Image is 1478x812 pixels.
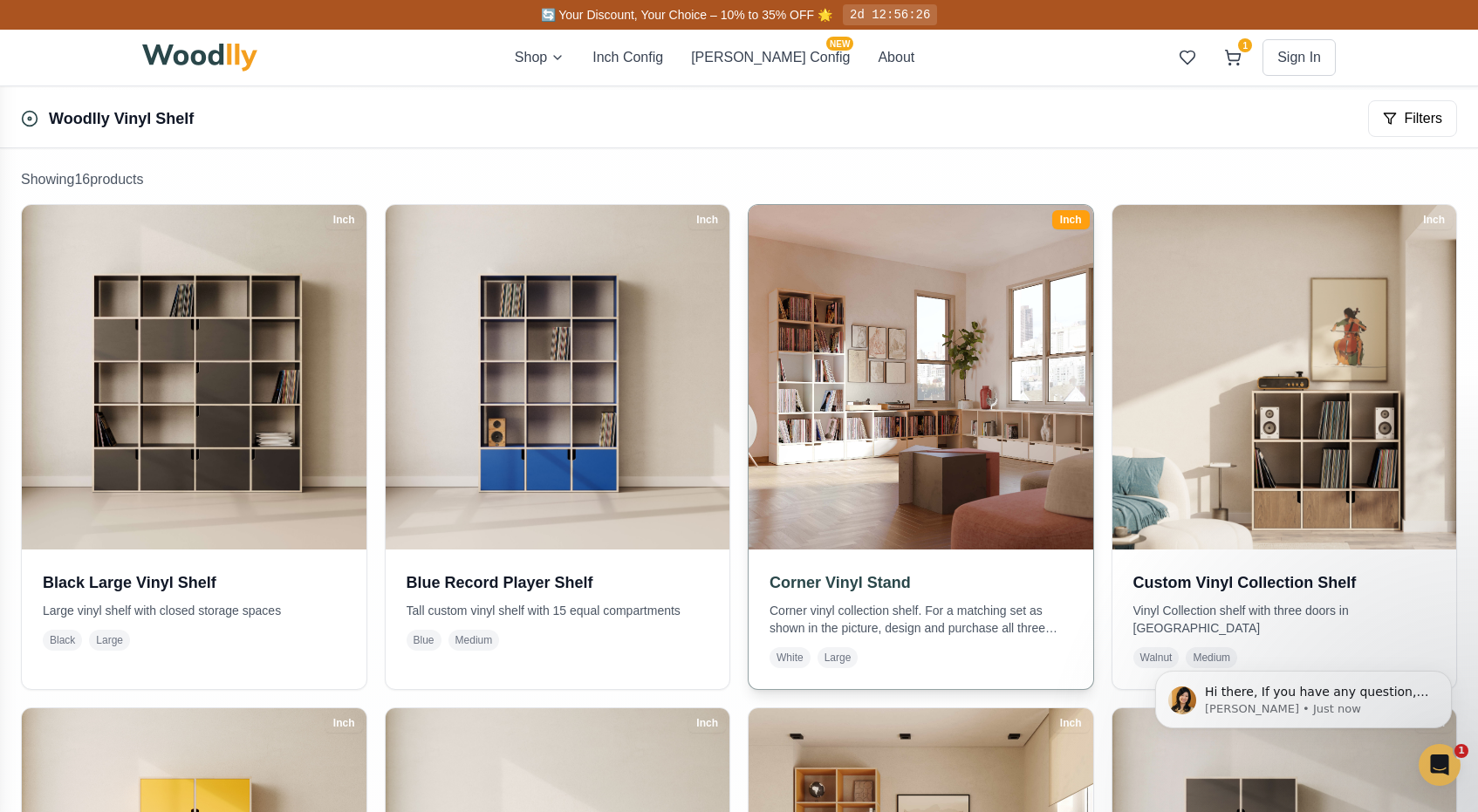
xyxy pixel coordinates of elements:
div: Inch [688,713,726,733]
span: Large [89,630,130,651]
p: Corner vinyl collection shelf. For a matching set as shown in the picture, design and purchase al... [770,602,1072,637]
div: Inch [1052,210,1090,229]
button: Filters [1368,100,1457,137]
span: Medium [448,630,500,651]
div: 2d 12:56:26 [843,4,937,25]
button: Sign In [1262,39,1336,76]
span: Large [818,647,859,668]
p: Tall custom vinyl shelf with 15 equal compartments [407,602,709,619]
span: 🔄 Your Discount, Your Choice – 10% to 35% OFF 🌟 [541,8,832,22]
span: White [770,647,811,668]
img: Blue Record Player Shelf [386,205,730,549]
img: Corner Vinyl Stand [740,196,1101,557]
img: Woodlly [142,44,257,72]
h3: Black Large Vinyl Shelf [43,570,346,595]
img: Custom Vinyl Collection Shelf [1112,205,1457,549]
iframe: Intercom notifications message [1129,634,1478,765]
a: Woodlly Vinyl Shelf [49,110,194,127]
div: Inch [688,210,726,229]
p: Showing 16 product s [21,169,1457,190]
p: Vinyl Collection shelf with three doors in [GEOGRAPHIC_DATA] [1133,602,1436,637]
span: Black [43,630,82,651]
div: Inch [325,713,363,733]
button: [PERSON_NAME] ConfigNEW [691,47,850,68]
h3: Custom Vinyl Collection Shelf [1133,570,1436,595]
span: Filters [1404,108,1442,129]
div: Inch [1052,713,1090,733]
button: About [878,47,914,68]
img: Black Large Vinyl Shelf [22,205,366,549]
div: Inch [325,210,363,229]
span: 1 [1454,744,1468,758]
p: Large vinyl shelf with closed storage spaces [43,602,346,619]
h3: Corner Vinyl Stand [770,570,1072,595]
iframe: Intercom live chat [1419,744,1461,786]
button: Shop [515,47,565,68]
button: 1 [1217,42,1249,73]
span: NEW [826,37,853,51]
button: Inch Config [592,47,663,68]
div: Inch [1415,210,1453,229]
h3: Blue Record Player Shelf [407,570,709,595]
span: 1 [1238,38,1252,52]
span: Blue [407,630,441,651]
